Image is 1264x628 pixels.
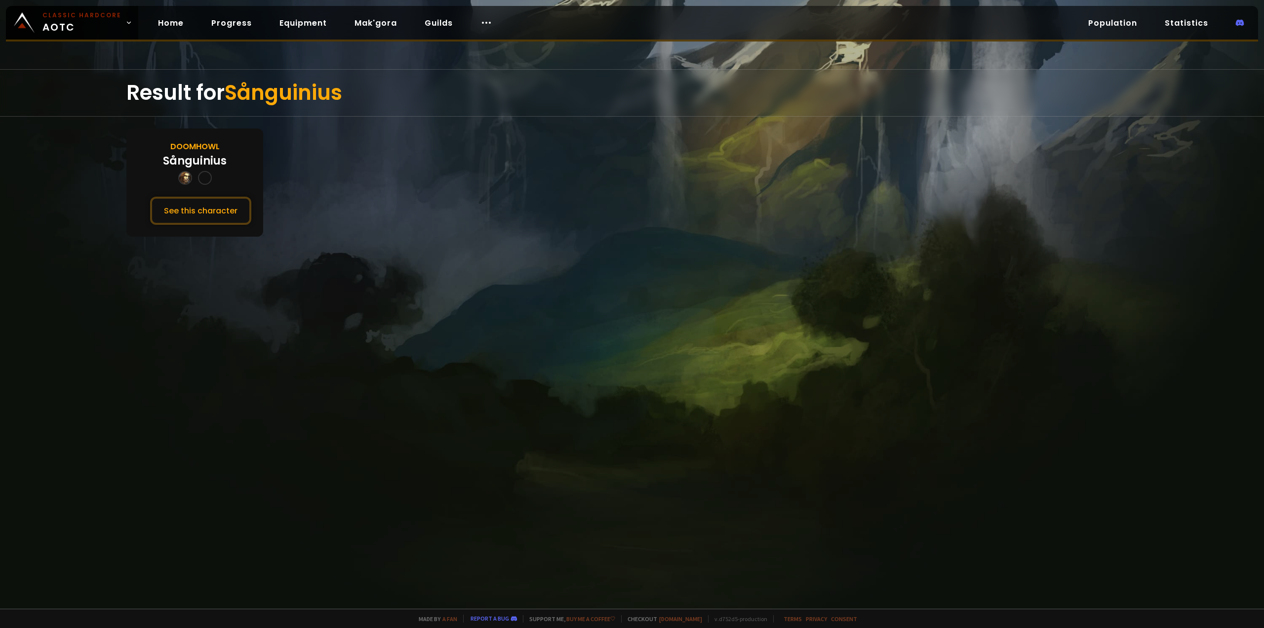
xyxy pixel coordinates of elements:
[126,70,1138,116] div: Result for
[784,615,802,623] a: Terms
[621,615,702,623] span: Checkout
[170,140,220,153] div: Doomhowl
[471,615,509,622] a: Report a bug
[6,6,138,40] a: Classic HardcoreAOTC
[347,13,405,33] a: Mak'gora
[417,13,461,33] a: Guilds
[831,615,857,623] a: Consent
[523,615,615,623] span: Support me,
[708,615,767,623] span: v. d752d5 - production
[272,13,335,33] a: Equipment
[163,153,227,169] div: Sånguinius
[150,13,192,33] a: Home
[225,78,342,107] span: Sånguinius
[42,11,121,20] small: Classic Hardcore
[203,13,260,33] a: Progress
[150,197,251,225] button: See this character
[806,615,827,623] a: Privacy
[42,11,121,35] span: AOTC
[1157,13,1216,33] a: Statistics
[442,615,457,623] a: a fan
[1080,13,1145,33] a: Population
[413,615,457,623] span: Made by
[566,615,615,623] a: Buy me a coffee
[659,615,702,623] a: [DOMAIN_NAME]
